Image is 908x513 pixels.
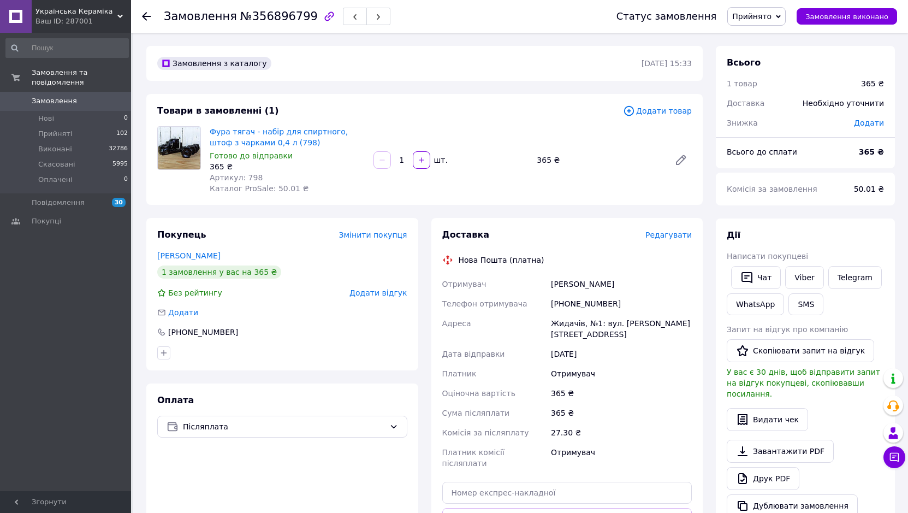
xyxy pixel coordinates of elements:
[442,448,505,468] span: Платник комісії післяплати
[785,266,823,289] a: Viber
[623,105,692,117] span: Додати товар
[142,11,151,22] div: Повернутися назад
[35,7,117,16] span: Українська Кераміка
[549,443,694,473] div: Отримувач
[727,119,758,127] span: Знижка
[727,148,797,156] span: Всього до сплати
[158,127,200,169] img: Фура тягач - набір для спиртного, штоф з чарками 0,4 л (798)
[157,57,271,70] div: Замовлення з каталогу
[727,185,817,193] span: Комісія за замовлення
[549,403,694,423] div: 365 ₴
[112,160,128,169] span: 5995
[32,96,77,106] span: Замовлення
[727,230,740,240] span: Дії
[642,59,692,68] time: [DATE] 15:33
[442,369,477,378] span: Платник
[796,91,891,115] div: Необхідно уточнити
[854,185,884,193] span: 50.01 ₴
[157,229,206,240] span: Покупець
[157,395,194,405] span: Оплата
[883,446,905,468] button: Чат з покупцем
[157,251,221,260] a: [PERSON_NAME]
[210,127,348,147] a: Фура тягач - набір для спиртного, штоф з чарками 0,4 л (798)
[727,325,848,334] span: Запит на відгук про компанію
[183,421,385,433] span: Післяплата
[38,144,72,154] span: Виконані
[727,99,764,108] span: Доставка
[732,12,771,21] span: Прийнято
[727,408,808,431] button: Видати чек
[32,68,131,87] span: Замовлення та повідомлення
[549,294,694,314] div: [PHONE_NUMBER]
[349,288,407,297] span: Додати відгук
[157,266,281,279] div: 1 замовлення у вас на 365 ₴
[210,184,308,193] span: Каталог ProSale: 50.01 ₴
[168,308,198,317] span: Додати
[805,13,888,21] span: Замовлення виконано
[549,314,694,344] div: Жидачів, №1: вул. [PERSON_NAME][STREET_ADDRESS]
[442,350,505,358] span: Дата відправки
[442,280,486,288] span: Отримувач
[645,231,692,239] span: Редагувати
[210,173,263,182] span: Артикул: 798
[124,175,128,185] span: 0
[32,216,61,226] span: Покупці
[442,229,490,240] span: Доставка
[727,57,761,68] span: Всього
[442,409,510,417] span: Сума післяплати
[442,389,515,398] span: Оціночна вартість
[38,160,75,169] span: Скасовані
[32,198,85,208] span: Повідомлення
[797,8,897,25] button: Замовлення виконано
[442,319,471,328] span: Адреса
[5,38,129,58] input: Пошук
[157,105,279,116] span: Товари в замовленні (1)
[727,293,784,315] a: WhatsApp
[532,152,666,168] div: 365 ₴
[731,266,781,289] button: Чат
[727,339,874,362] button: Скопіювати запит на відгук
[210,151,293,160] span: Готово до відправки
[38,129,72,139] span: Прийняті
[727,467,799,490] a: Друк PDF
[727,368,880,398] span: У вас є 30 днів, щоб відправити запит на відгук покупцеві, скопіювавши посилання.
[549,274,694,294] div: [PERSON_NAME]
[116,129,128,139] span: 102
[442,482,692,504] input: Номер експрес-накладної
[168,288,222,297] span: Без рейтингу
[112,198,126,207] span: 30
[210,161,365,172] div: 365 ₴
[616,11,717,22] div: Статус замовлення
[549,423,694,443] div: 27.30 ₴
[442,428,529,437] span: Комісія за післяплату
[549,364,694,384] div: Отримувач
[861,78,884,89] div: 365 ₴
[431,155,449,166] div: шт.
[240,10,318,23] span: №356896799
[109,144,128,154] span: 32786
[670,149,692,171] a: Редагувати
[38,175,73,185] span: Оплачені
[456,255,547,266] div: Нова Пошта (платна)
[164,10,237,23] span: Замовлення
[442,299,527,308] span: Телефон отримувача
[854,119,884,127] span: Додати
[727,252,808,261] span: Написати покупцеві
[549,344,694,364] div: [DATE]
[549,384,694,403] div: 365 ₴
[727,440,834,463] a: Завантажити PDF
[38,114,54,123] span: Нові
[124,114,128,123] span: 0
[788,293,823,315] button: SMS
[35,16,131,26] div: Ваш ID: 287001
[167,327,239,338] div: [PHONE_NUMBER]
[828,266,882,289] a: Telegram
[339,231,407,239] span: Змінити покупця
[727,79,757,88] span: 1 товар
[859,148,884,156] b: 365 ₴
